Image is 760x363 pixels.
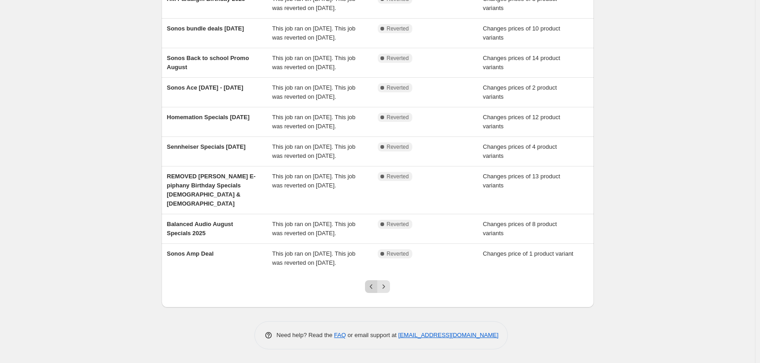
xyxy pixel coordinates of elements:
a: [EMAIL_ADDRESS][DOMAIN_NAME] [398,332,498,338]
button: Previous [365,280,378,293]
span: Changes prices of 2 product variants [483,84,557,100]
span: Homemation Specials [DATE] [167,114,250,121]
span: Sonos Amp Deal [167,250,214,257]
span: This job ran on [DATE]. This job was reverted on [DATE]. [272,84,355,100]
span: This job ran on [DATE]. This job was reverted on [DATE]. [272,114,355,130]
span: Changes prices of 12 product variants [483,114,560,130]
a: FAQ [334,332,346,338]
span: Reverted [387,173,409,180]
span: This job ran on [DATE]. This job was reverted on [DATE]. [272,143,355,159]
span: This job ran on [DATE]. This job was reverted on [DATE]. [272,221,355,237]
span: Reverted [387,114,409,121]
span: Sonos bundle deals [DATE] [167,25,244,32]
span: Need help? Read the [277,332,334,338]
span: Changes price of 1 product variant [483,250,573,257]
span: Changes prices of 10 product variants [483,25,560,41]
span: Reverted [387,25,409,32]
span: This job ran on [DATE]. This job was reverted on [DATE]. [272,25,355,41]
span: or email support at [346,332,398,338]
nav: Pagination [365,280,390,293]
span: REMOVED [PERSON_NAME] E-piphany Birthday Specials [DEMOGRAPHIC_DATA] & [DEMOGRAPHIC_DATA] [167,173,256,207]
span: Reverted [387,250,409,257]
span: This job ran on [DATE]. This job was reverted on [DATE]. [272,55,355,71]
span: This job ran on [DATE]. This job was reverted on [DATE]. [272,250,355,266]
span: Changes prices of 4 product variants [483,143,557,159]
span: Changes prices of 8 product variants [483,221,557,237]
span: Sonos Ace [DATE] - [DATE] [167,84,243,91]
span: Reverted [387,143,409,151]
button: Next [377,280,390,293]
span: Sonos Back to school Promo August [167,55,249,71]
span: This job ran on [DATE]. This job was reverted on [DATE]. [272,173,355,189]
span: Reverted [387,55,409,62]
span: Changes prices of 14 product variants [483,55,560,71]
span: Reverted [387,221,409,228]
span: Changes prices of 13 product variants [483,173,560,189]
span: Balanced Audio August Specials 2025 [167,221,233,237]
span: Reverted [387,84,409,91]
span: Sennheiser Specials [DATE] [167,143,246,150]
